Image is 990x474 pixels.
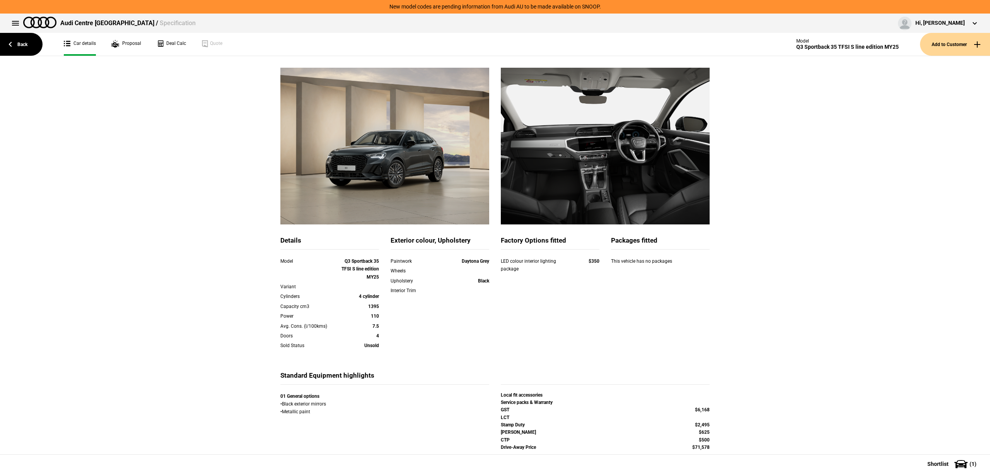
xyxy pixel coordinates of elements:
[695,407,710,412] strong: $6,168
[699,437,710,443] strong: $500
[695,422,710,428] strong: $2,495
[160,19,196,27] span: Specification
[280,392,489,416] div: • Black exterior mirrors • Metallic paint
[280,257,340,265] div: Model
[589,258,599,264] strong: $350
[391,267,430,275] div: Wheels
[280,312,340,320] div: Power
[111,33,141,56] a: Proposal
[60,19,196,27] div: Audi Centre [GEOGRAPHIC_DATA] /
[501,415,509,420] strong: LCT
[368,304,379,309] strong: 1395
[280,236,379,250] div: Details
[916,454,990,474] button: Shortlist(1)
[501,392,543,398] strong: Local fit accessories
[280,332,340,340] div: Doors
[280,394,319,399] strong: 01 General options
[462,258,489,264] strong: Daytona Grey
[391,257,430,265] div: Paintwork
[157,33,186,56] a: Deal Calc
[501,236,599,250] div: Factory Options fitted
[501,400,553,405] strong: Service packs & Warranty
[364,343,379,348] strong: Unsold
[501,422,525,428] strong: Stamp Duty
[970,461,976,467] span: ( 1 )
[23,17,56,28] img: audi.png
[501,407,509,412] strong: GST
[699,430,710,435] strong: $625
[501,437,510,443] strong: CTP
[280,303,340,310] div: Capacity cm3
[478,278,489,284] strong: Black
[371,313,379,319] strong: 110
[796,44,899,50] div: Q3 Sportback 35 TFSI S line edition MY25
[280,342,340,349] div: Sold Status
[501,257,570,273] div: LED colour interior lighting package
[376,333,379,339] strong: 4
[280,283,340,291] div: Variant
[611,257,710,273] div: This vehicle has no packages
[927,461,949,467] span: Shortlist
[611,236,710,250] div: Packages fitted
[280,293,340,300] div: Cylinders
[372,323,379,329] strong: 7.5
[341,258,379,280] strong: Q3 Sportback 35 TFSI S line edition MY25
[359,294,379,299] strong: 4 cylinder
[501,445,536,450] strong: Drive-Away Price
[280,322,340,330] div: Avg. Cons. (l/100kms)
[64,33,96,56] a: Car details
[915,19,965,27] div: Hi, [PERSON_NAME]
[280,371,489,385] div: Standard Equipment highlights
[692,445,710,450] strong: $71,578
[920,33,990,56] button: Add to Customer
[501,430,536,435] strong: [PERSON_NAME]
[391,236,489,250] div: Exterior colour, Upholstery
[796,38,899,44] div: Model
[391,287,430,294] div: Interior Trim
[391,277,430,285] div: Upholstery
